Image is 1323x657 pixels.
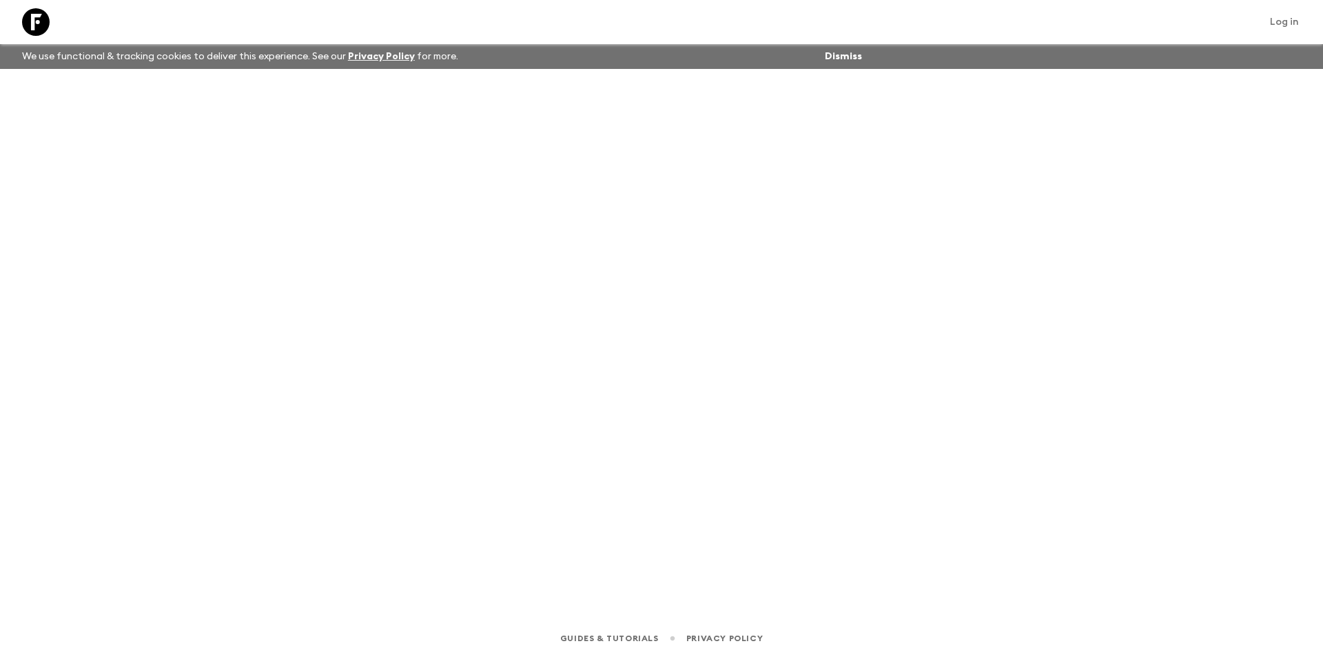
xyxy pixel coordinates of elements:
a: Privacy Policy [348,52,415,61]
a: Guides & Tutorials [560,631,659,646]
p: We use functional & tracking cookies to deliver this experience. See our for more. [17,44,464,69]
a: Privacy Policy [686,631,763,646]
a: Log in [1262,12,1306,32]
button: Dismiss [821,47,865,66]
